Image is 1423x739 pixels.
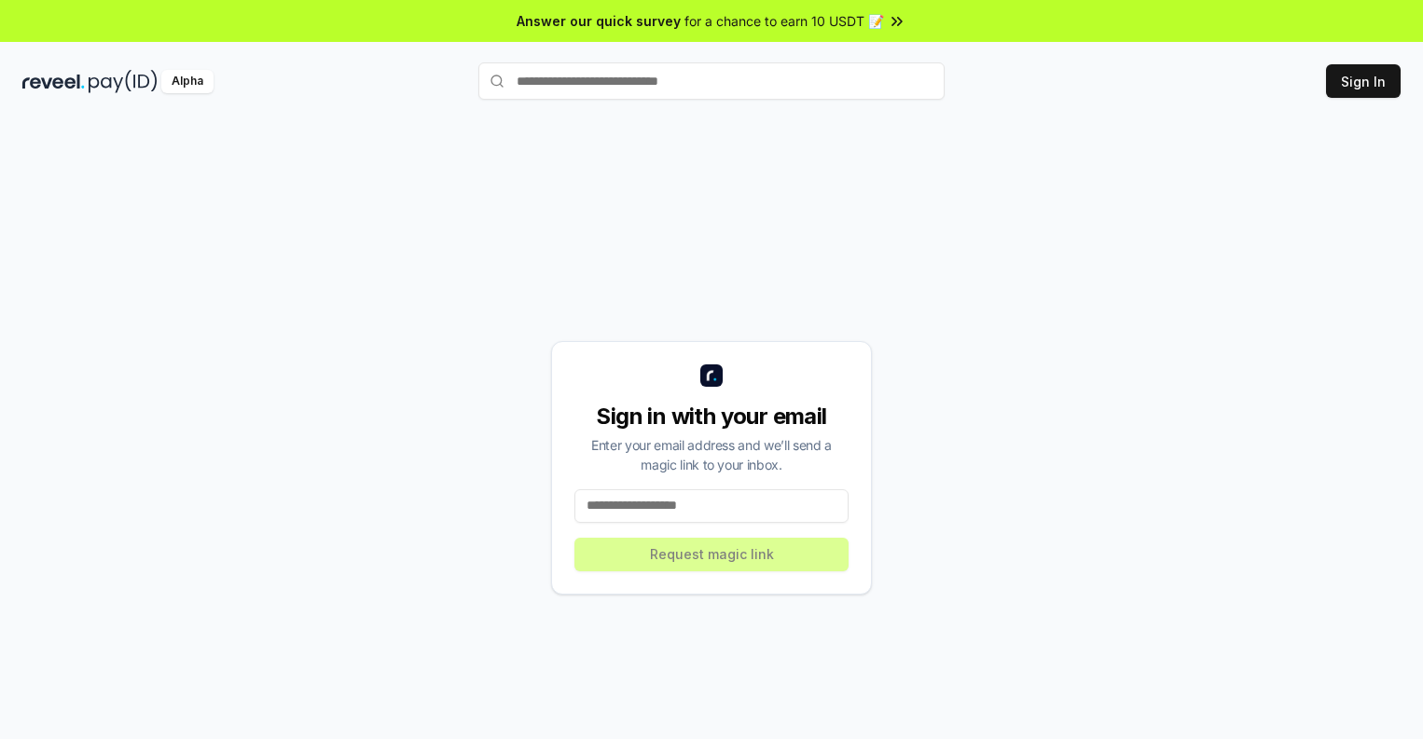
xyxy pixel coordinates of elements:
[684,11,884,31] span: for a chance to earn 10 USDT 📝
[574,402,849,431] div: Sign in with your email
[700,364,723,387] img: logo_small
[517,11,681,31] span: Answer our quick survey
[1326,64,1401,98] button: Sign In
[161,70,214,93] div: Alpha
[574,435,849,474] div: Enter your email address and we’ll send a magic link to your inbox.
[22,70,85,93] img: reveel_dark
[89,70,158,93] img: pay_id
